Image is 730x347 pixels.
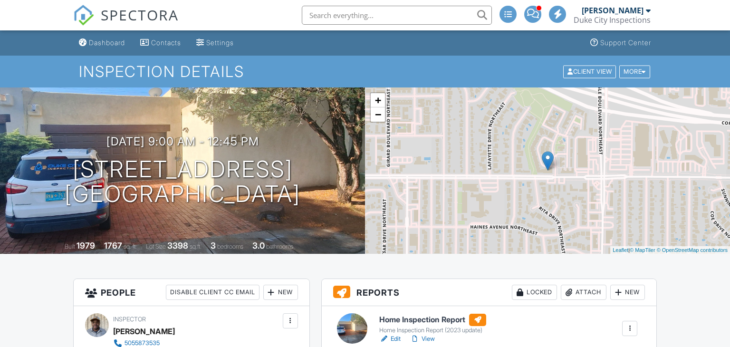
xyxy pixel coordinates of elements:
[113,316,146,323] span: Inspector
[610,285,645,300] div: New
[266,243,293,250] span: bathrooms
[410,334,435,344] a: View
[101,5,179,25] span: SPECTORA
[113,324,175,338] div: [PERSON_NAME]
[190,243,202,250] span: sq.ft.
[75,34,129,52] a: Dashboard
[610,246,730,254] div: |
[512,285,557,300] div: Locked
[136,34,185,52] a: Contacts
[600,39,651,47] div: Support Center
[613,247,628,253] a: Leaflet
[619,65,650,78] div: More
[125,339,160,347] div: 5055873535
[582,6,644,15] div: [PERSON_NAME]
[104,241,122,251] div: 1767
[166,285,259,300] div: Disable Client CC Email
[302,6,492,25] input: Search everything...
[630,247,655,253] a: © MapTiler
[167,241,188,251] div: 3398
[562,67,618,75] a: Client View
[217,243,243,250] span: bedrooms
[192,34,238,52] a: Settings
[79,63,651,80] h1: Inspection Details
[146,243,166,250] span: Lot Size
[263,285,298,300] div: New
[322,279,657,306] h3: Reports
[574,15,651,25] div: Duke City Inspections
[124,243,137,250] span: sq. ft.
[89,39,125,47] div: Dashboard
[371,93,385,107] a: Zoom in
[65,157,300,207] h1: [STREET_ADDRESS] [GEOGRAPHIC_DATA]
[73,5,94,26] img: The Best Home Inspection Software - Spectora
[371,107,385,122] a: Zoom out
[657,247,728,253] a: © OpenStreetMap contributors
[206,39,234,47] div: Settings
[379,314,486,326] h6: Home Inspection Report
[74,279,309,306] h3: People
[379,314,486,335] a: Home Inspection Report Home Inspection Report (2023 update)
[73,13,179,33] a: SPECTORA
[65,243,75,250] span: Built
[151,39,181,47] div: Contacts
[379,334,401,344] a: Edit
[379,327,486,334] div: Home Inspection Report (2023 update)
[211,241,216,251] div: 3
[106,135,259,148] h3: [DATE] 9:00 am - 12:45 pm
[561,285,606,300] div: Attach
[586,34,655,52] a: Support Center
[252,241,265,251] div: 3.0
[77,241,95,251] div: 1979
[563,65,616,78] div: Client View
